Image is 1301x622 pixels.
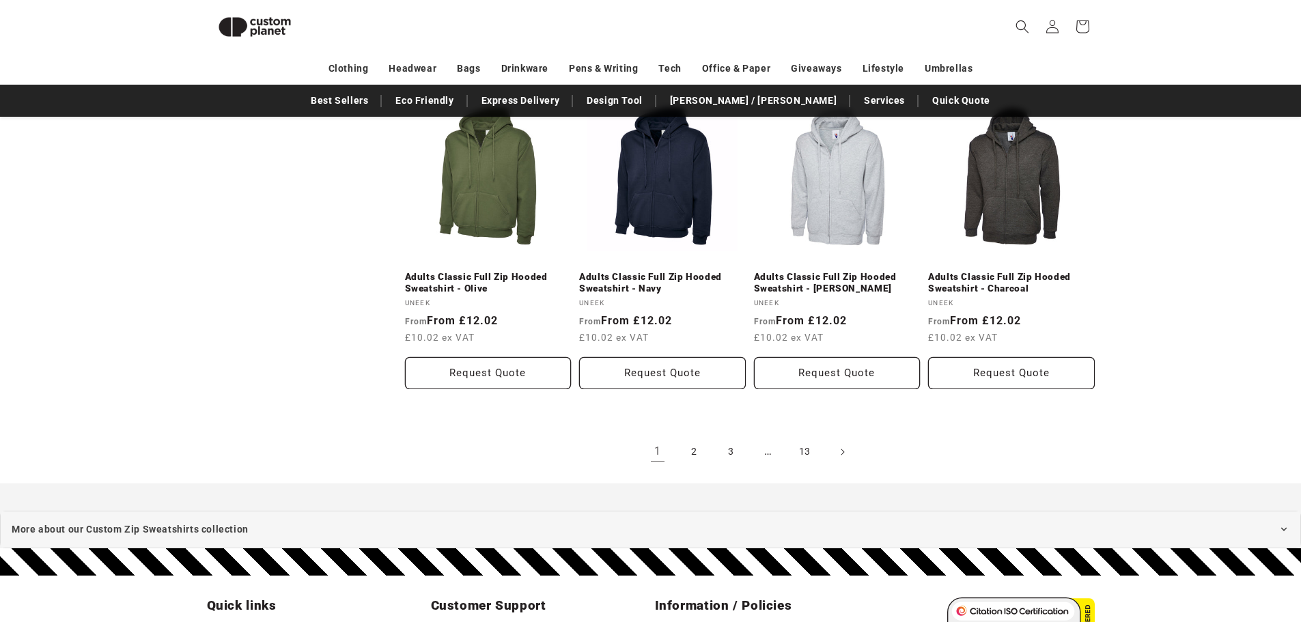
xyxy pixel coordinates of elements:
[405,271,572,295] a: Adults Classic Full Zip Hooded Sweatshirt - Olive
[827,437,857,467] a: Next page
[754,357,921,389] button: Request Quote
[928,271,1095,295] a: Adults Classic Full Zip Hooded Sweatshirt - Charcoal
[925,57,973,81] a: Umbrellas
[12,521,249,538] span: More about our Custom Zip Sweatshirts collection
[207,5,303,48] img: Custom Planet
[925,89,997,113] a: Quick Quote
[328,57,369,81] a: Clothing
[579,271,746,295] a: Adults Classic Full Zip Hooded Sweatshirt - Navy
[304,89,375,113] a: Best Sellers
[658,57,681,81] a: Tech
[863,57,904,81] a: Lifestyle
[405,437,1095,467] nav: Pagination
[207,597,423,614] h2: Quick links
[1007,12,1037,42] summary: Search
[389,89,460,113] a: Eco Friendly
[857,89,912,113] a: Services
[790,437,820,467] a: Page 13
[680,437,710,467] a: Page 2
[457,57,480,81] a: Bags
[928,357,1095,389] button: Request Quote
[702,57,770,81] a: Office & Paper
[791,57,841,81] a: Giveaways
[643,437,673,467] a: Page 1
[753,437,783,467] span: …
[663,89,843,113] a: [PERSON_NAME] / [PERSON_NAME]
[716,437,746,467] a: Page 3
[580,89,649,113] a: Design Tool
[579,357,746,389] button: Request Quote
[501,57,548,81] a: Drinkware
[475,89,567,113] a: Express Delivery
[389,57,436,81] a: Headwear
[754,271,921,295] a: Adults Classic Full Zip Hooded Sweatshirt - [PERSON_NAME]
[569,57,638,81] a: Pens & Writing
[1073,475,1301,622] iframe: Chat Widget
[655,597,871,614] h2: Information / Policies
[405,357,572,389] button: Request Quote
[431,597,647,614] h2: Customer Support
